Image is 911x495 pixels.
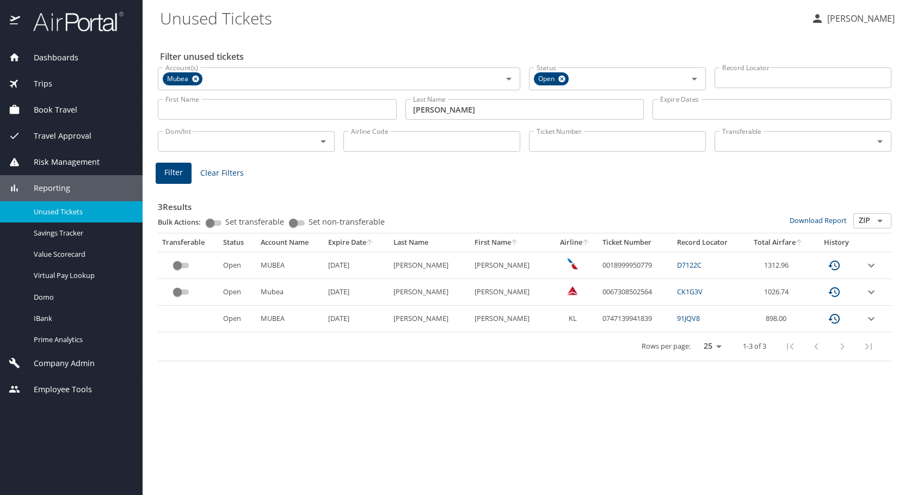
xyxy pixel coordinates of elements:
[511,239,519,246] button: sort
[389,306,471,332] td: [PERSON_NAME]
[34,313,130,324] span: IBank
[743,306,813,332] td: 898.00
[324,252,389,279] td: [DATE]
[219,233,256,252] th: Status
[569,313,577,323] span: KL
[598,306,673,332] td: 0747139941839
[470,279,552,306] td: [PERSON_NAME]
[865,312,878,325] button: expand row
[366,239,374,246] button: sort
[196,163,248,183] button: Clear Filters
[20,156,100,168] span: Risk Management
[743,233,813,252] th: Total Airfare
[865,259,878,272] button: expand row
[309,218,385,226] span: Set non-transferable
[34,207,130,217] span: Unused Tickets
[163,72,202,85] div: Mubea
[470,306,552,332] td: [PERSON_NAME]
[219,279,256,306] td: Open
[34,228,130,238] span: Savings Tracker
[156,163,192,184] button: Filter
[164,166,183,180] span: Filter
[160,48,894,65] h2: Filter unused tickets
[256,279,324,306] td: Mubea
[567,258,578,269] img: American Airlines
[34,292,130,302] span: Domo
[796,239,803,246] button: sort
[695,338,725,355] select: rows per page
[872,213,888,228] button: Open
[20,182,70,194] span: Reporting
[677,260,701,270] a: D7122C
[687,71,702,86] button: Open
[256,306,324,332] td: MUBEA
[225,218,284,226] span: Set transferable
[743,279,813,306] td: 1026.74
[21,11,124,32] img: airportal-logo.png
[501,71,516,86] button: Open
[219,252,256,279] td: Open
[813,233,860,252] th: History
[219,306,256,332] td: Open
[677,287,703,296] a: CK1G3V
[567,285,578,296] img: Delta Airlines
[200,166,244,180] span: Clear Filters
[470,252,552,279] td: [PERSON_NAME]
[20,130,91,142] span: Travel Approval
[160,1,802,35] h1: Unused Tickets
[256,252,324,279] td: MUBEA
[34,249,130,259] span: Value Scorecard
[470,233,552,252] th: First Name
[677,313,700,323] a: 91JQV8
[34,270,130,281] span: Virtual Pay Lookup
[598,279,673,306] td: 0067308502564
[807,9,899,28] button: [PERSON_NAME]
[389,279,471,306] td: [PERSON_NAME]
[20,357,95,369] span: Company Admin
[10,11,21,32] img: icon-airportal.png
[324,233,389,252] th: Expire Date
[162,238,214,247] div: Transferable
[20,104,77,116] span: Book Travel
[743,343,766,350] p: 1-3 of 3
[824,12,895,25] p: [PERSON_NAME]
[534,72,569,85] div: Open
[324,279,389,306] td: [DATE]
[389,233,471,252] th: Last Name
[743,252,813,279] td: 1312.96
[256,233,324,252] th: Account Name
[642,343,691,350] p: Rows per page:
[790,215,847,225] a: Download Report
[598,252,673,279] td: 0018999950779
[34,335,130,345] span: Prime Analytics
[20,78,52,90] span: Trips
[598,233,673,252] th: Ticket Number
[389,252,471,279] td: [PERSON_NAME]
[582,239,590,246] button: sort
[20,383,92,395] span: Employee Tools
[163,73,195,85] span: Mubea
[158,217,210,227] p: Bulk Actions:
[534,73,561,85] span: Open
[552,233,598,252] th: Airline
[20,52,78,64] span: Dashboards
[316,134,331,149] button: Open
[865,286,878,299] button: expand row
[872,134,888,149] button: Open
[324,306,389,332] td: [DATE]
[158,233,891,361] table: custom pagination table
[158,194,891,213] h3: 3 Results
[673,233,743,252] th: Record Locator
